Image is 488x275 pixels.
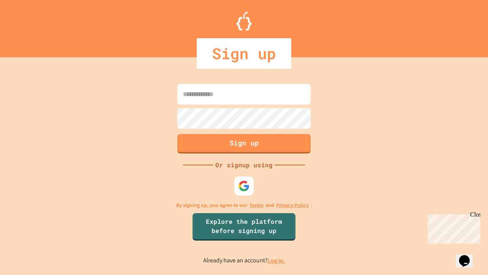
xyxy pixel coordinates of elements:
[268,257,285,265] a: Log in.
[193,213,295,241] a: Explore the platform before signing up
[3,3,53,49] div: Chat with us now!Close
[276,201,309,209] a: Privacy Policy
[203,256,285,265] p: Already have an account?
[249,201,263,209] a: Terms
[177,134,311,154] button: Sign up
[238,180,250,192] img: google-icon.svg
[213,160,274,170] div: Or signup using
[197,38,291,69] div: Sign up
[456,244,480,267] iframe: chat widget
[176,201,312,209] p: By signing up, you agree to our and .
[236,11,252,31] img: Logo.svg
[425,211,480,244] iframe: chat widget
